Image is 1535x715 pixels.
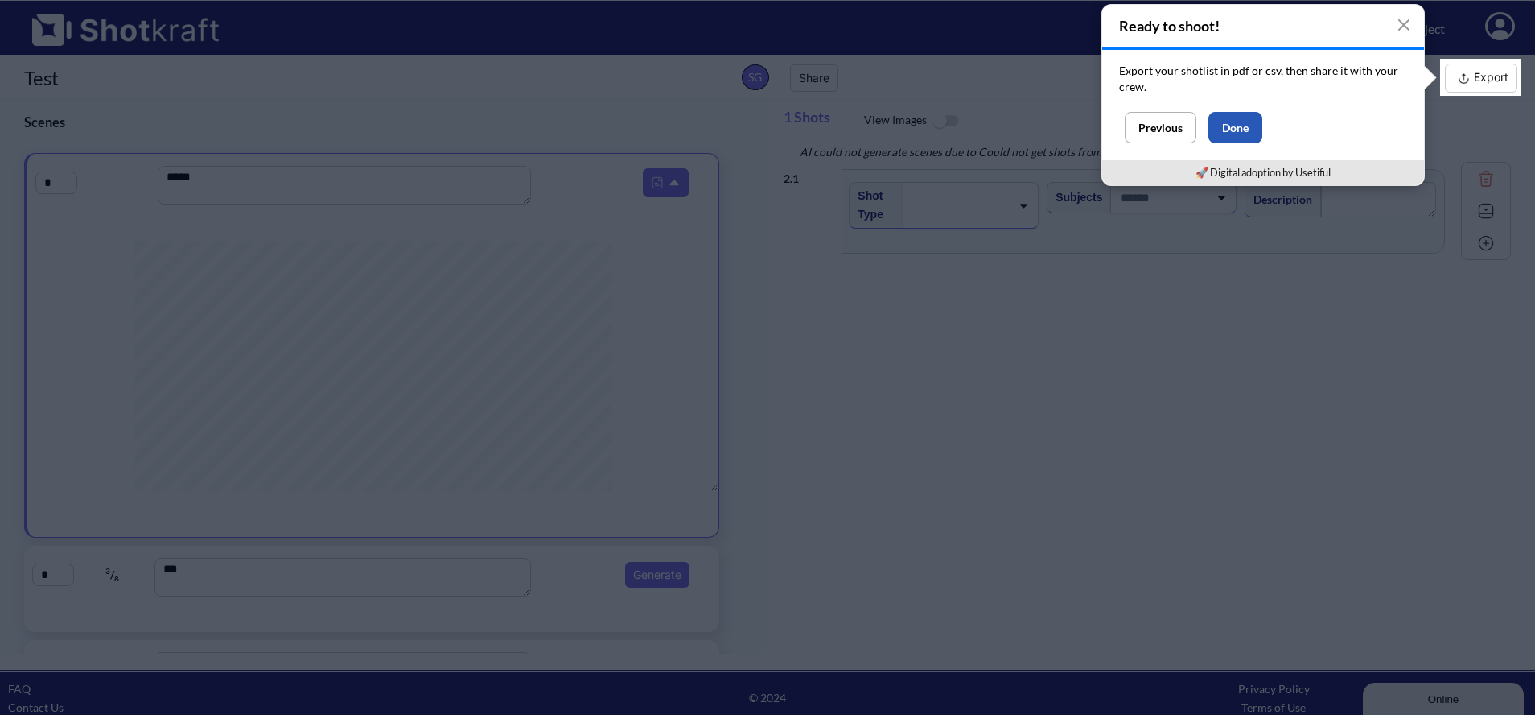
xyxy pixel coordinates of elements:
h4: Ready to shoot! [1102,5,1424,47]
button: Previous [1125,112,1196,143]
p: Export your shotlist in pdf or csv, then share it with your crew. [1119,63,1407,95]
button: Export [1445,64,1517,93]
a: 🚀 Digital adoption by Usetiful [1195,166,1331,179]
img: Export Icon [1454,68,1474,89]
button: Done [1208,112,1262,143]
div: Online [12,14,149,26]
